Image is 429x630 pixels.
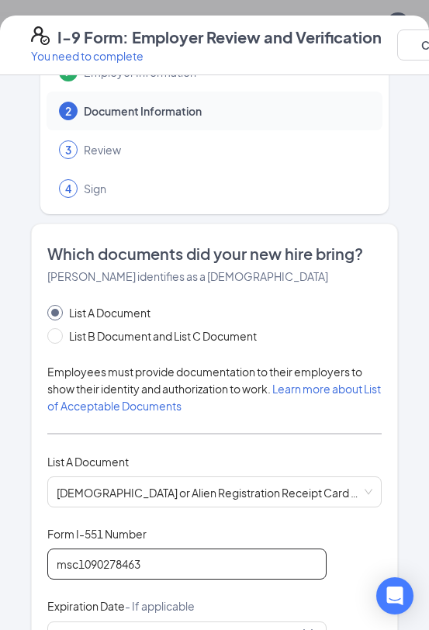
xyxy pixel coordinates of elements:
p: You need to complete [31,48,382,64]
span: List A Document [63,304,157,321]
input: Enter Form I-551 number [47,549,327,580]
span: Expiration Date [47,598,195,614]
span: List B Document and List C Document [63,327,263,344]
span: Review [84,142,367,157]
span: [DEMOGRAPHIC_DATA] or Alien Registration Receipt Card (Form I-551) [57,477,372,507]
div: Open Intercom Messenger [376,577,413,614]
span: Sign [84,181,367,196]
span: Which documents did your new hire bring? [47,243,382,265]
span: - If applicable [125,599,195,613]
span: Document Information [84,103,367,119]
svg: FormI9EVerifyIcon [31,26,50,45]
span: Employees must provide documentation to their employers to show their identity and authorization ... [47,365,381,413]
span: 3 [65,142,71,157]
h4: I-9 Form: Employer Review and Verification [57,26,382,48]
span: Form I-551 Number [47,526,147,542]
span: 2 [65,103,71,119]
span: List A Document [47,455,129,469]
span: [PERSON_NAME] identifies as a [DEMOGRAPHIC_DATA] [47,269,328,283]
span: 4 [65,181,71,196]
